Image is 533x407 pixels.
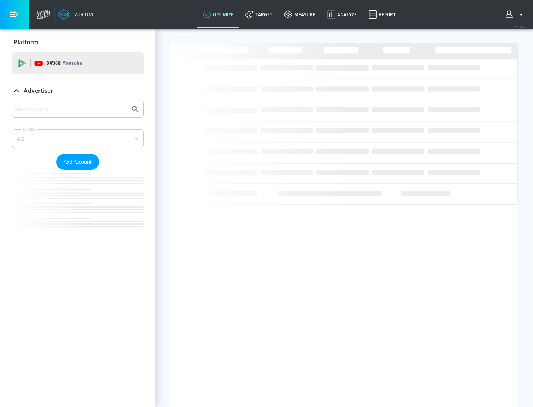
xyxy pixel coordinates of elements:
[12,170,144,242] nav: list of Advertiser
[56,154,99,170] button: Add Account
[12,80,144,101] div: Advertiser
[363,1,402,28] a: Report
[197,1,239,28] a: optimize
[321,1,363,28] a: Analyze
[12,32,144,53] div: Platform
[24,87,53,95] p: Advertiser
[515,24,526,28] span: v 4.32.0
[14,38,38,46] p: Platform
[12,52,144,74] div: DV360: Youtube
[12,129,144,148] div: A-Z
[72,11,93,18] div: Atrium
[64,158,92,166] span: Add Account
[21,127,37,132] label: Sort By
[46,59,82,67] p: DV360:
[12,101,144,242] div: Advertiser
[15,104,127,114] input: Search by name
[63,59,82,67] p: Youtube
[278,1,321,28] a: measure
[239,1,278,28] a: Target
[58,9,93,20] a: Atrium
